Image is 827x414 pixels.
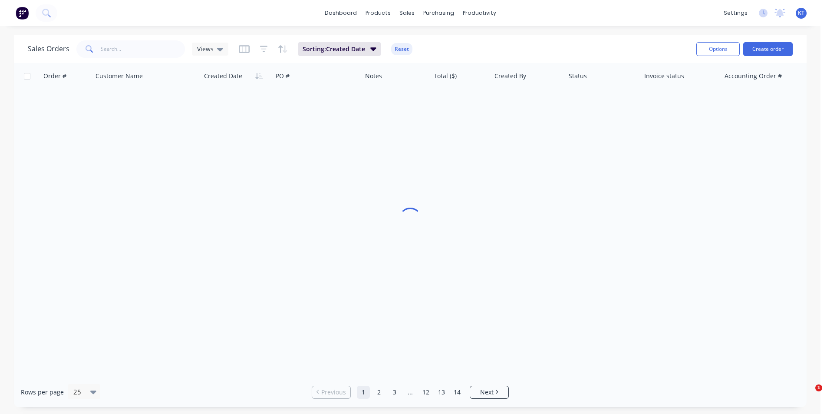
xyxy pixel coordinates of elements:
a: Next page [470,388,508,397]
div: Status [569,72,587,80]
div: Notes [365,72,382,80]
a: Page 14 [451,386,464,399]
button: Create order [743,42,793,56]
div: PO # [276,72,290,80]
a: Page 13 [435,386,448,399]
a: Jump forward [404,386,417,399]
a: Page 2 [372,386,385,399]
span: Sorting: Created Date [303,45,365,53]
button: Options [696,42,740,56]
div: Created Date [204,72,242,80]
div: sales [395,7,419,20]
iframe: Intercom live chat [797,384,818,405]
span: Previous [321,388,346,397]
span: Views [197,44,214,53]
div: settings [719,7,752,20]
a: dashboard [320,7,361,20]
div: Customer Name [96,72,143,80]
input: Search... [101,40,185,58]
button: Sorting:Created Date [298,42,381,56]
span: 1 [815,384,822,391]
div: Invoice status [644,72,684,80]
button: Reset [391,43,412,55]
a: Page 3 [388,386,401,399]
div: Accounting Order # [725,72,782,80]
img: Factory [16,7,29,20]
span: Next [480,388,494,397]
span: KT [798,9,804,17]
div: productivity [458,7,501,20]
ul: Pagination [308,386,512,399]
h1: Sales Orders [28,45,69,53]
div: Created By [494,72,526,80]
div: products [361,7,395,20]
a: Page 1 is your current page [357,386,370,399]
a: Page 12 [419,386,432,399]
div: purchasing [419,7,458,20]
div: Order # [43,72,66,80]
div: Total ($) [434,72,457,80]
a: Previous page [312,388,350,397]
